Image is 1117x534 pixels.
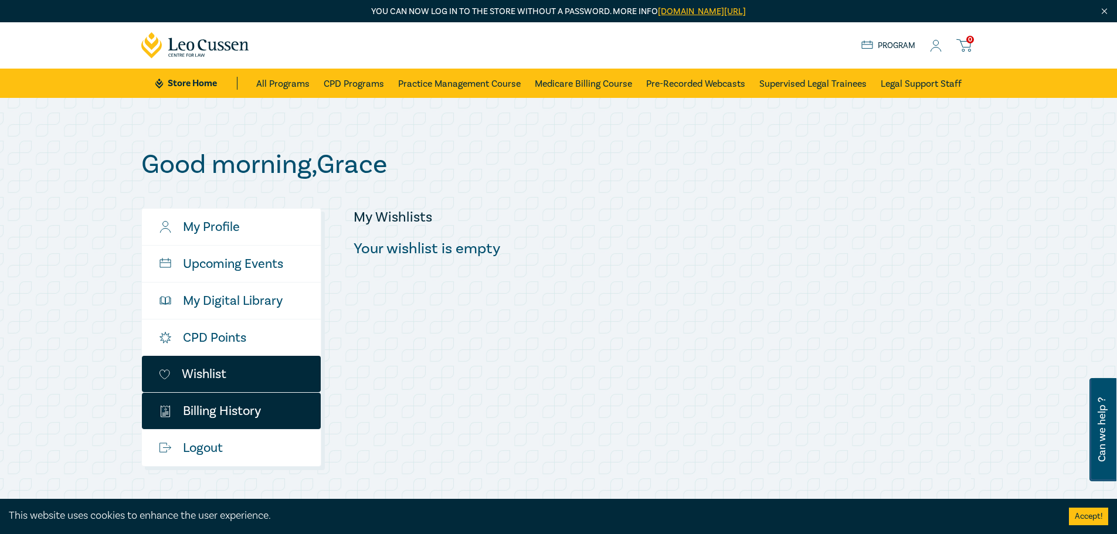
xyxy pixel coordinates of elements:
a: Program [861,39,916,52]
a: Practice Management Course [398,69,521,98]
a: Medicare Billing Course [535,69,632,98]
a: Pre-Recorded Webcasts [646,69,745,98]
a: $Billing History [142,393,321,429]
a: Supervised Legal Trainees [759,69,867,98]
a: All Programs [256,69,310,98]
div: This website uses cookies to enhance the user experience. [9,508,1051,523]
a: My Digital Library [142,283,321,319]
a: CPD Programs [324,69,384,98]
tspan: $ [162,407,164,413]
a: [DOMAIN_NAME][URL] [658,6,746,17]
img: Close [1099,6,1109,16]
a: Wishlist [142,356,321,392]
a: CPD Points [142,319,321,356]
span: 0 [966,36,974,43]
button: Accept cookies [1069,508,1108,525]
p: You can now log in to the store without a password. More info [141,5,976,18]
h1: Good morning , Grace [141,149,976,180]
h3: Your wishlist is empty [347,241,983,257]
a: Upcoming Events [142,246,321,282]
span: Can we help ? [1096,385,1108,474]
h4: My Wishlists [354,208,976,227]
a: Legal Support Staff [881,69,962,98]
a: Store Home [155,77,237,90]
a: Logout [142,430,321,466]
a: My Profile [142,209,321,245]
